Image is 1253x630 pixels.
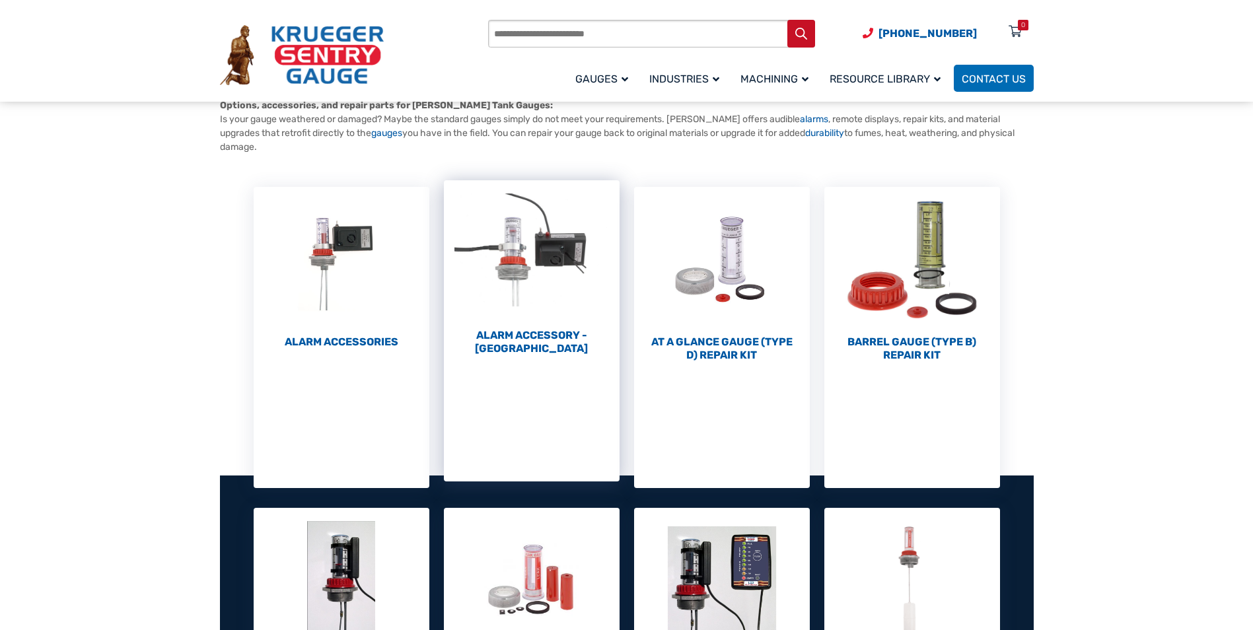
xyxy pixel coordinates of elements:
span: Machining [740,73,808,85]
h2: Barrel Gauge (Type B) Repair Kit [824,335,1000,362]
a: Visit product category Alarm Accessories [254,187,429,349]
img: Barrel Gauge (Type B) Repair Kit [824,187,1000,332]
img: At a Glance Gauge (Type D) Repair Kit [634,187,810,332]
span: Contact Us [962,73,1026,85]
a: Visit product category Alarm Accessory - DC [444,180,620,355]
a: Visit product category At a Glance Gauge (Type D) Repair Kit [634,187,810,362]
h2: Alarm Accessories [254,335,429,349]
a: Resource Library [822,63,954,94]
a: durability [805,127,844,139]
a: Visit product category Barrel Gauge (Type B) Repair Kit [824,187,1000,362]
h2: Alarm Accessory - [GEOGRAPHIC_DATA] [444,329,620,355]
a: Machining [733,63,822,94]
a: Industries [641,63,733,94]
h2: At a Glance Gauge (Type D) Repair Kit [634,335,810,362]
span: Gauges [575,73,628,85]
span: Industries [649,73,719,85]
span: Resource Library [830,73,941,85]
img: Alarm Accessories [254,187,429,332]
a: gauges [371,127,402,139]
div: 0 [1021,20,1025,30]
p: Is your gauge weathered or damaged? Maybe the standard gauges simply do not meet your requirement... [220,98,1034,154]
img: Alarm Accessory - DC [444,180,620,326]
a: Contact Us [954,65,1034,92]
img: Krueger Sentry Gauge [220,25,384,86]
span: [PHONE_NUMBER] [878,27,977,40]
a: Gauges [567,63,641,94]
a: alarms [800,114,828,125]
a: Phone Number (920) 434-8860 [863,25,977,42]
strong: Options, accessories, and repair parts for [PERSON_NAME] Tank Gauges: [220,100,553,111]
